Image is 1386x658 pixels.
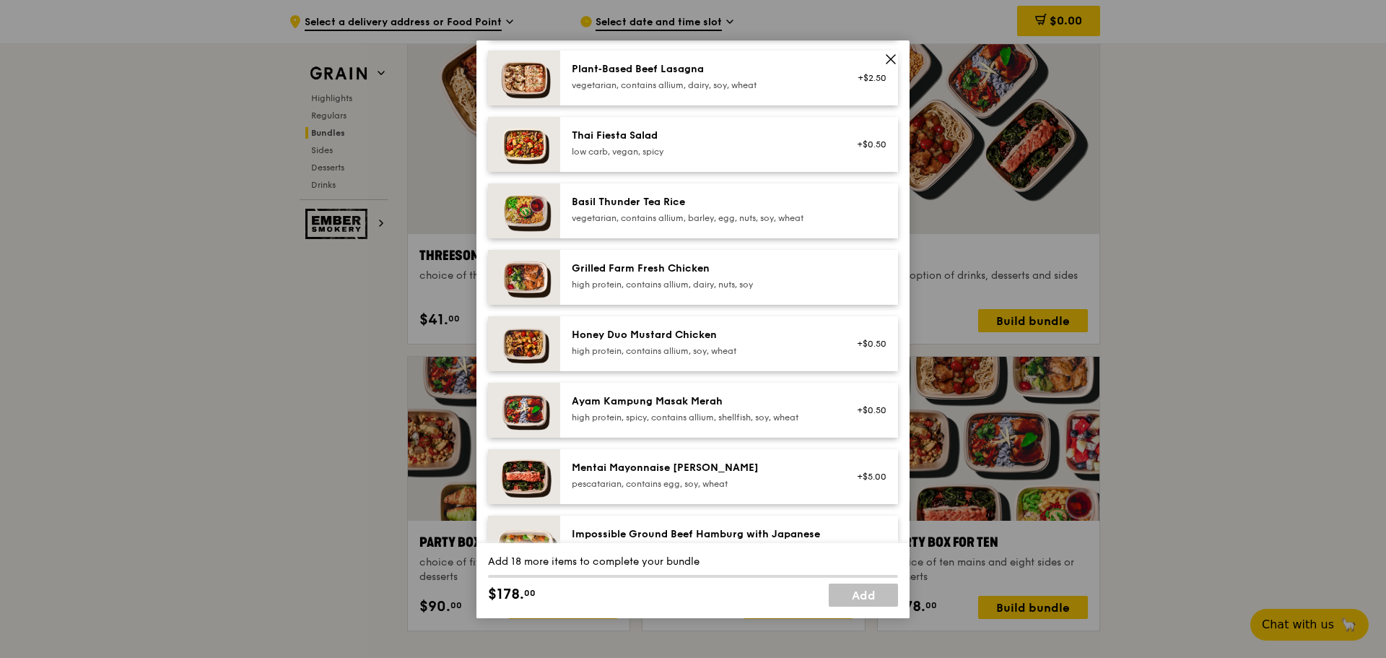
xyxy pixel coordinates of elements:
img: daily_normal_Honey_Duo_Mustard_Chicken__Horizontal_.jpg [488,316,560,371]
span: $178. [488,584,524,605]
div: low carb, vegan, spicy [572,146,831,157]
div: +$0.50 [848,404,886,416]
div: Grilled Farm Fresh Chicken [572,261,831,276]
div: vegetarian, contains allium, barley, egg, nuts, soy, wheat [572,212,831,224]
img: daily_normal_HORZ-Basil-Thunder-Tea-Rice.jpg [488,183,560,238]
div: high protein, contains allium, dairy, nuts, soy [572,279,831,290]
img: daily_normal_Mentai-Mayonnaise-Aburi-Salmon-HORZ.jpg [488,449,560,504]
div: +$5.00 [848,471,886,482]
div: Thai Fiesta Salad [572,129,831,143]
img: daily_normal_Thai_Fiesta_Salad__Horizontal_.jpg [488,117,560,172]
div: high protein, contains allium, soy, wheat [572,345,831,357]
div: +$0.50 [848,338,886,350]
div: Mentai Mayonnaise [PERSON_NAME] [572,461,831,475]
img: daily_normal_HORZ-Grilled-Farm-Fresh-Chicken.jpg [488,250,560,305]
div: Plant‑Based Beef Lasagna [572,62,831,77]
a: Add [829,584,898,607]
div: +$2.50 [848,72,886,84]
div: Basil Thunder Tea Rice [572,195,831,209]
img: daily_normal_Ayam_Kampung_Masak_Merah_Horizontal_.jpg [488,383,560,438]
img: daily_normal_HORZ-Impossible-Hamburg-With-Japanese-Curry.jpg [488,516,560,585]
img: daily_normal_Citrusy-Cauliflower-Plant-Based-Lasagna-HORZ.jpg [488,51,560,105]
div: high protein, spicy, contains allium, shellfish, soy, wheat [572,412,831,423]
div: Add 18 more items to complete your bundle [488,555,898,569]
div: pescatarian, contains egg, soy, wheat [572,478,831,490]
div: Impossible Ground Beef Hamburg with Japanese Curry [572,527,831,556]
div: +$0.50 [848,139,886,150]
div: Honey Duo Mustard Chicken [572,328,831,342]
div: vegetarian, contains allium, dairy, soy, wheat [572,79,831,91]
div: Ayam Kampung Masak Merah [572,394,831,409]
span: 00 [524,587,536,599]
